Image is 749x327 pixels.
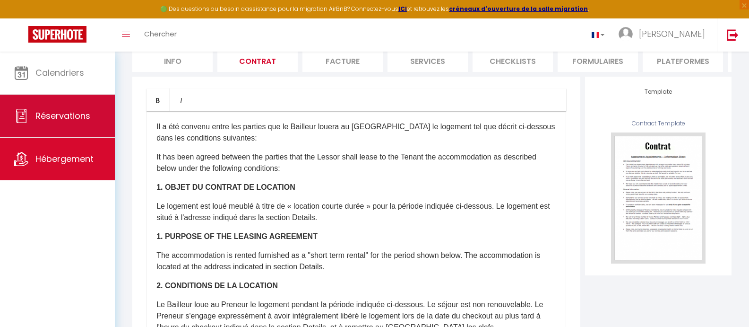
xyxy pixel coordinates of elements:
li: Checklists [473,49,553,72]
span: [PERSON_NAME] [639,28,705,40]
p: The accommodation is rented furnished as a "short term rental" for the period shown below. The ac... [156,250,556,273]
li: Plateformes [643,49,723,72]
div: Contract Template [599,119,717,128]
span: Calendriers [35,67,84,79]
a: Bold [146,88,170,111]
h4: Template [599,88,717,95]
img: logout [727,29,739,41]
img: Super Booking [28,26,86,43]
a: Chercher [137,18,184,52]
strong: 1. PURPOSE OF THE LEASING AGREEMENT [156,232,318,240]
li: Services [387,49,468,72]
span: Réservations [35,110,90,122]
strong: 2. CONDITIONS DE LA LOCATION [156,282,278,290]
li: Info [132,49,213,72]
span: Hébergement [35,153,94,165]
a: ... [PERSON_NAME] [611,18,717,52]
p: It has been agreed between the parties that the Lessor shall lease to the Tenant the accommodatio... [156,151,556,174]
p: Le logement est loué meublé à titre de « location courte durée » pour la période indiquée ci-dess... [156,201,556,223]
li: Formulaires [558,49,638,72]
span: Chercher [144,29,177,39]
img: template-contract.png [611,133,706,264]
img: ... [619,27,633,41]
a: créneaux d'ouverture de la salle migration [449,5,588,13]
li: Facture [302,49,383,72]
li: Contrat [217,49,298,72]
p: ​Il a été convenu entre les parties que le Bailleur louera au [GEOGRAPHIC_DATA] le logement tel q... [156,121,556,144]
a: ICI [398,5,407,13]
a: Italic [170,88,192,111]
strong: 1. OBJET DU CONTRAT DE LOCATION [156,183,295,191]
button: Ouvrir le widget de chat LiveChat [8,4,36,32]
